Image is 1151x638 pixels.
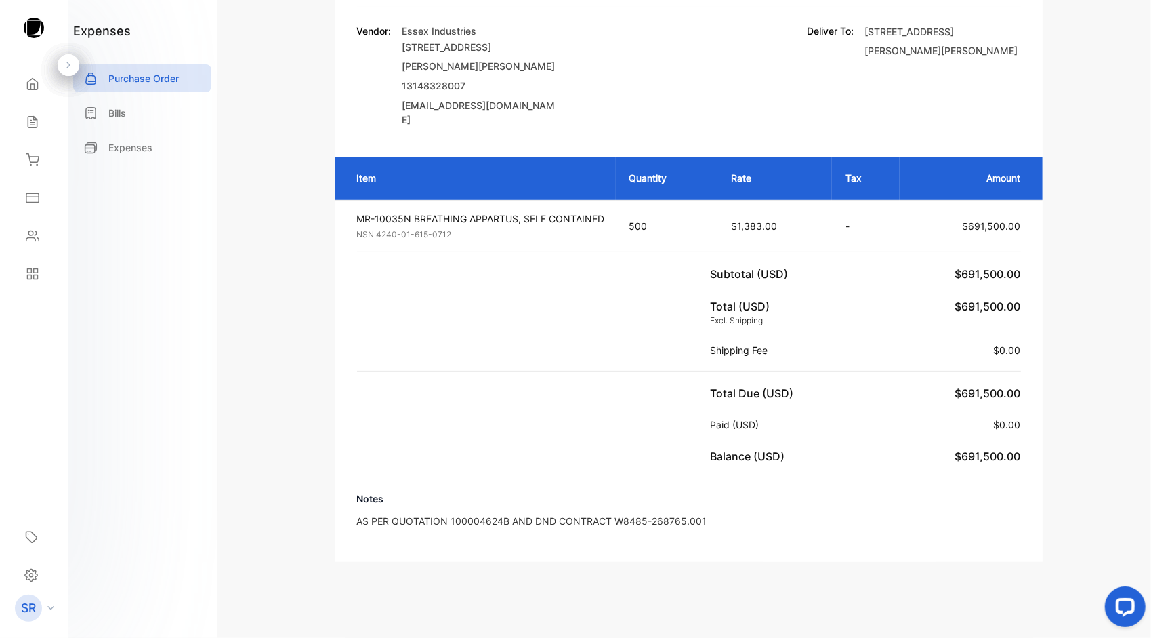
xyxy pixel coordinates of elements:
[994,344,1021,356] span: $0.00
[1094,581,1151,638] iframe: LiveChat chat widget
[629,219,704,233] p: 500
[629,171,704,185] p: Quantity
[357,24,392,38] p: Vendor:
[711,418,765,432] p: Paid (USD)
[955,300,1021,313] span: $691,500.00
[108,140,152,155] p: Expenses
[108,71,179,85] p: Purchase Order
[731,220,777,232] span: $1,383.00
[357,492,1021,506] p: Notes
[845,171,886,185] p: Tax
[711,298,770,315] p: Total (USD)
[357,228,605,241] p: NSN 4240-01-615-0712
[357,514,1021,528] p: AS PER QUOTATION 100004624B AND DND CONTRACT W8485-268765.001
[955,450,1021,463] span: $691,500.00
[808,24,854,38] p: Deliver To:
[402,98,558,127] p: [EMAIL_ADDRESS][DOMAIN_NAME]
[913,171,1020,185] p: Amount
[73,64,211,92] a: Purchase Order
[402,24,558,38] p: Essex Industries
[955,386,1021,400] span: $691,500.00
[711,343,774,357] p: Shipping Fee
[402,38,558,76] p: [STREET_ADDRESS][PERSON_NAME][PERSON_NAME]
[402,79,558,93] p: 13148328007
[21,599,36,617] p: SR
[711,315,770,327] p: Excl. Shipping
[845,219,886,233] p: -
[865,22,1021,60] p: [STREET_ADDRESS][PERSON_NAME][PERSON_NAME]
[711,266,794,282] p: Subtotal (USD)
[73,22,131,40] h1: expenses
[963,220,1021,232] span: $691,500.00
[357,171,602,185] p: Item
[731,171,818,185] p: Rate
[711,448,791,464] p: Balance (USD)
[24,18,44,38] img: logo
[994,419,1021,431] span: $0.00
[73,134,211,161] a: Expenses
[108,106,126,120] p: Bills
[357,212,605,226] p: MR-10035N BREATHING APPARTUS, SELF CONTAINED
[955,267,1021,281] span: $691,500.00
[711,385,799,401] p: Total Due (USD)
[73,99,211,127] a: Bills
